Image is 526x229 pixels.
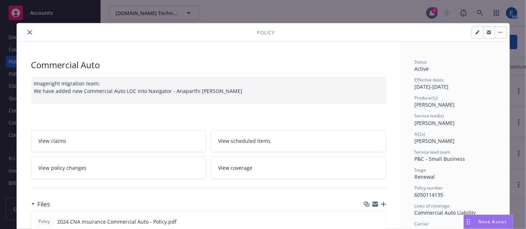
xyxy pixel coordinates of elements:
span: Active [415,65,429,72]
button: preview file [376,218,383,225]
div: Commercial Auto [31,59,386,71]
span: 2024 CNA Insurance Commercial Auto - Policy.pdf [57,218,177,225]
div: Drag to move [464,215,473,229]
span: Service lead team [415,149,451,155]
span: Carrier [415,221,429,227]
span: [PERSON_NAME] [415,120,455,126]
a: View coverage [211,156,386,179]
span: Commercial Auto Liability [415,209,476,216]
div: [DATE] - [DATE] [415,77,495,90]
a: View claims [31,130,207,152]
span: Policy number [415,185,443,191]
button: Nova Assist [464,215,513,229]
a: View policy changes [31,156,207,179]
span: [PERSON_NAME] [415,101,455,108]
span: Policy [37,218,52,225]
span: View policy changes [39,164,87,172]
span: Stage [415,167,426,173]
button: download file [365,218,371,225]
h3: Files [38,200,50,209]
span: View coverage [218,164,252,172]
span: Producer(s) [415,95,438,101]
span: View claims [39,137,67,145]
span: Nova Assist [479,219,507,225]
span: Policy [257,29,275,36]
span: AC(s) [415,131,426,137]
span: [PERSON_NAME] [415,137,455,144]
span: 6050114135 [415,191,443,198]
span: Lines of coverage [415,203,450,209]
a: View scheduled items [211,130,386,152]
div: Imageright migration team: We have added new Commercial Auto LOC into Navigator - Anaparthi [PERS... [31,77,386,104]
button: close [25,28,34,37]
span: Effective dates [415,77,444,83]
span: View scheduled items [218,137,271,145]
span: Service lead(s) [415,113,444,119]
span: P&C - Small Business [415,155,465,162]
div: Files [31,200,50,209]
span: Status [415,59,427,65]
span: Renewal [415,173,435,180]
